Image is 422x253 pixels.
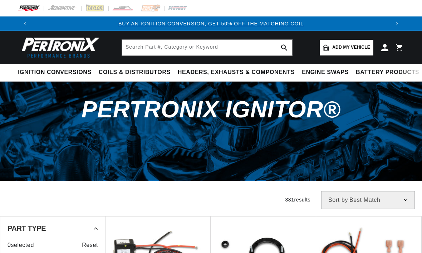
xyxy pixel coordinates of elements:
[8,225,46,232] span: Part Type
[320,40,373,55] a: Add my vehicle
[32,20,390,28] div: Announcement
[332,44,370,51] span: Add my vehicle
[118,21,304,26] a: BUY AN IGNITION CONVERSION, GET 50% OFF THE MATCHING COIL
[99,69,171,76] span: Coils & Distributors
[122,40,292,55] input: Search Part #, Category or Keyword
[18,35,100,60] img: Pertronix
[18,69,92,76] span: Ignition Conversions
[32,20,390,28] div: 1 of 3
[298,64,352,81] summary: Engine Swaps
[356,69,419,76] span: Battery Products
[82,96,340,122] span: PerTronix Ignitor®
[95,64,174,81] summary: Coils & Distributors
[328,197,348,203] span: Sort by
[174,64,298,81] summary: Headers, Exhausts & Components
[390,16,404,31] button: Translation missing: en.sections.announcements.next_announcement
[178,69,295,76] span: Headers, Exhausts & Components
[18,64,95,81] summary: Ignition Conversions
[18,16,32,31] button: Translation missing: en.sections.announcements.previous_announcement
[276,40,292,55] button: search button
[302,69,349,76] span: Engine Swaps
[8,240,34,250] span: 0 selected
[321,191,415,209] select: Sort by
[285,197,310,203] span: 381 results
[82,240,98,250] span: Reset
